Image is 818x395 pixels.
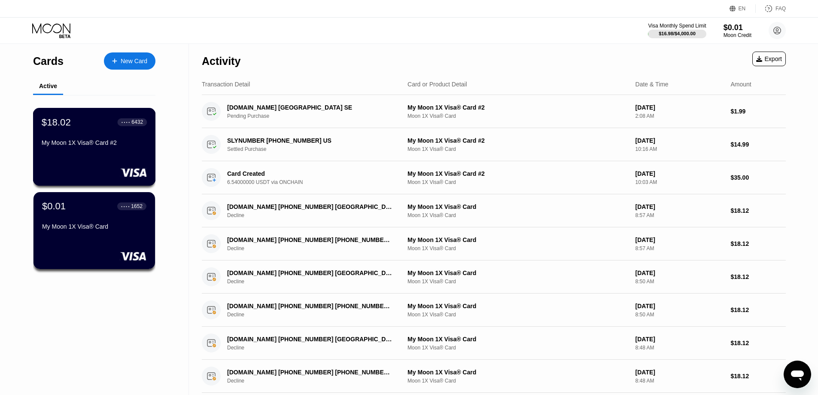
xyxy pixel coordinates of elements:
[104,52,155,70] div: New Card
[407,336,629,343] div: My Moon 1X Visa® Card
[202,227,786,260] div: [DOMAIN_NAME] [PHONE_NUMBER] [PHONE_NUMBER] USDeclineMy Moon 1X Visa® CardMoon 1X Visa® Card[DATE...
[202,128,786,161] div: SLYNUMBER [PHONE_NUMBER] USSettled PurchaseMy Moon 1X Visa® Card #2Moon 1X Visa® Card[DATE]10:16 ...
[121,205,130,208] div: ● ● ● ●
[636,312,724,318] div: 8:50 AM
[131,119,143,125] div: 6432
[636,146,724,152] div: 10:16 AM
[407,170,629,177] div: My Moon 1X Visa® Card #2
[121,58,147,65] div: New Card
[636,81,669,88] div: Date & Time
[202,81,250,88] div: Transaction Detail
[756,4,786,13] div: FAQ
[202,294,786,327] div: [DOMAIN_NAME] [PHONE_NUMBER] [PHONE_NUMBER] USDeclineMy Moon 1X Visa® CardMoon 1X Visa® Card[DATE...
[407,378,629,384] div: Moon 1X Visa® Card
[227,170,394,177] div: Card Created
[636,279,724,285] div: 8:50 AM
[202,55,240,67] div: Activity
[636,104,724,111] div: [DATE]
[227,378,406,384] div: Decline
[724,23,751,38] div: $0.01Moon Credit
[636,369,724,376] div: [DATE]
[784,361,811,388] iframe: Button to launch messaging window
[636,137,724,144] div: [DATE]
[227,369,394,376] div: [DOMAIN_NAME] [PHONE_NUMBER] [PHONE_NUMBER] US
[407,113,629,119] div: Moon 1X Visa® Card
[33,108,155,185] div: $18.02● ● ● ●6432My Moon 1X Visa® Card #2
[407,303,629,309] div: My Moon 1X Visa® Card
[227,279,406,285] div: Decline
[636,269,724,276] div: [DATE]
[407,137,629,144] div: My Moon 1X Visa® Card #2
[730,81,751,88] div: Amount
[227,203,394,210] div: [DOMAIN_NAME] [PHONE_NUMBER] [GEOGRAPHIC_DATA][PERSON_NAME] [GEOGRAPHIC_DATA]
[39,83,57,89] div: Active
[756,55,782,62] div: Export
[202,161,786,194] div: Card Created6.54000000 USDT via ONCHAINMy Moon 1X Visa® Card #2Moon 1X Visa® Card[DATE]10:03 AM$3...
[730,240,786,247] div: $18.12
[775,6,786,12] div: FAQ
[42,223,146,230] div: My Moon 1X Visa® Card
[730,273,786,280] div: $18.12
[407,269,629,276] div: My Moon 1X Visa® Card
[227,303,394,309] div: [DOMAIN_NAME] [PHONE_NUMBER] [PHONE_NUMBER] US
[659,31,696,36] div: $16.98 / $4,000.00
[730,174,786,181] div: $35.00
[730,340,786,346] div: $18.12
[636,113,724,119] div: 2:08 AM
[730,207,786,214] div: $18.12
[636,245,724,251] div: 8:57 AM
[407,345,629,351] div: Moon 1X Visa® Card
[407,104,629,111] div: My Moon 1X Visa® Card #2
[227,345,406,351] div: Decline
[227,336,394,343] div: [DOMAIN_NAME] [PHONE_NUMBER] [GEOGRAPHIC_DATA][PERSON_NAME] [GEOGRAPHIC_DATA]
[648,23,706,38] div: Visa Monthly Spend Limit$16.98/$4,000.00
[227,236,394,243] div: [DOMAIN_NAME] [PHONE_NUMBER] [PHONE_NUMBER] US
[33,55,64,67] div: Cards
[227,179,406,185] div: 6.54000000 USDT via ONCHAIN
[636,336,724,343] div: [DATE]
[730,4,756,13] div: EN
[752,52,786,66] div: Export
[636,203,724,210] div: [DATE]
[42,201,66,212] div: $0.01
[407,212,629,218] div: Moon 1X Visa® Card
[227,245,406,251] div: Decline
[636,236,724,243] div: [DATE]
[636,212,724,218] div: 8:57 AM
[648,23,706,29] div: Visa Monthly Spend Limit
[42,139,147,146] div: My Moon 1X Visa® Card #2
[730,141,786,148] div: $14.99
[202,194,786,227] div: [DOMAIN_NAME] [PHONE_NUMBER] [GEOGRAPHIC_DATA][PERSON_NAME] [GEOGRAPHIC_DATA]DeclineMy Moon 1X Vi...
[730,373,786,380] div: $18.12
[407,81,467,88] div: Card or Product Detail
[407,236,629,243] div: My Moon 1X Visa® Card
[407,245,629,251] div: Moon 1X Visa® Card
[407,179,629,185] div: Moon 1X Visa® Card
[724,32,751,38] div: Moon Credit
[227,137,394,144] div: SLYNUMBER [PHONE_NUMBER] US
[227,104,394,111] div: [DOMAIN_NAME] [GEOGRAPHIC_DATA] SE
[202,360,786,393] div: [DOMAIN_NAME] [PHONE_NUMBER] [PHONE_NUMBER] USDeclineMy Moon 1X Visa® CardMoon 1X Visa® Card[DATE...
[227,113,406,119] div: Pending Purchase
[33,192,155,269] div: $0.01● ● ● ●1652My Moon 1X Visa® Card
[636,345,724,351] div: 8:48 AM
[122,121,130,123] div: ● ● ● ●
[202,95,786,128] div: [DOMAIN_NAME] [GEOGRAPHIC_DATA] SEPending PurchaseMy Moon 1X Visa® Card #2Moon 1X Visa® Card[DATE...
[739,6,746,12] div: EN
[636,303,724,309] div: [DATE]
[636,170,724,177] div: [DATE]
[407,146,629,152] div: Moon 1X Visa® Card
[42,116,71,128] div: $18.02
[730,306,786,313] div: $18.12
[227,212,406,218] div: Decline
[227,312,406,318] div: Decline
[202,260,786,294] div: [DOMAIN_NAME] [PHONE_NUMBER] [GEOGRAPHIC_DATA][PERSON_NAME] [GEOGRAPHIC_DATA]DeclineMy Moon 1X Vi...
[407,369,629,376] div: My Moon 1X Visa® Card
[407,279,629,285] div: Moon 1X Visa® Card
[636,378,724,384] div: 8:48 AM
[227,269,394,276] div: [DOMAIN_NAME] [PHONE_NUMBER] [GEOGRAPHIC_DATA][PERSON_NAME] [GEOGRAPHIC_DATA]
[407,312,629,318] div: Moon 1X Visa® Card
[227,146,406,152] div: Settled Purchase
[730,108,786,115] div: $1.99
